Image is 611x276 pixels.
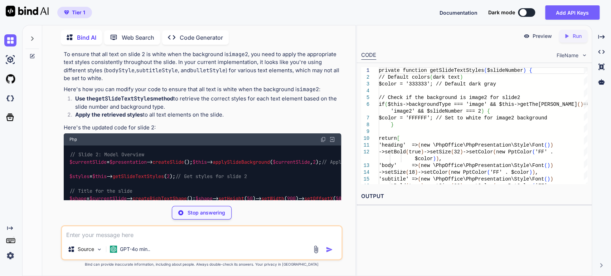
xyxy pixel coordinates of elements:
span: $this [193,159,207,165]
p: Stop answering [188,209,225,216]
span: setHeight [218,195,244,202]
span: new \PhpOffice\PhpPresentation\Style\Font [421,176,544,182]
span: ) [547,176,550,182]
span: ) [481,108,484,114]
span: ->setSize [424,183,451,189]
img: Open in Browser [329,136,335,143]
span: 900 [287,195,296,202]
span: ) [433,156,436,162]
span: , [439,156,442,162]
span: 'image2' && $slideNumber === 2 [391,108,481,114]
span: 2 [517,95,520,100]
img: Bind AI [6,6,49,16]
span: Php [69,137,77,142]
span: ( [544,163,547,168]
span: 50 [336,195,341,202]
span: FileName [557,52,578,59]
span: createSlide [152,159,184,165]
code: image2 [300,86,319,93]
span: ) [550,163,553,168]
span: ) [547,163,550,168]
span: ( [487,169,490,175]
span: } [391,122,393,128]
span: ( [418,163,421,168]
code: bulletStyle [190,67,226,74]
span: $currentSlide [89,195,127,202]
img: settings [4,250,16,262]
span: ( [484,68,487,73]
span: $shape [195,195,213,202]
strong: Use the method [75,95,173,102]
p: Web Search [122,33,154,42]
span: ( [493,149,496,155]
span: new PptColor [496,183,532,189]
p: Bind can provide inaccurate information, including about people. Always double-check its answers.... [61,262,343,267]
span: ( [451,183,454,189]
span: ) [460,183,463,189]
span: ->setSize [379,169,406,175]
span: $currentSlide [69,159,107,165]
div: 6 [361,101,369,108]
p: Source [78,246,94,253]
code: image2 [229,51,248,58]
img: copy [320,137,326,142]
span: 2 [313,159,316,165]
span: 'FF' . [535,183,553,189]
span: ( [406,183,408,189]
span: dark text [433,74,460,80]
span: new PptColor [496,149,532,155]
span: ( [493,183,496,189]
div: 8 [361,122,369,128]
span: Dark mode [488,9,515,16]
span: ( [430,74,433,80]
span: Tier 1 [72,9,85,16]
img: premium [64,10,69,15]
span: ( [385,102,388,107]
code: subtitleStyle [136,67,178,74]
span: ( [532,183,535,189]
span: private function getSlideTextStyles [379,68,484,73]
span: ) [529,169,532,175]
span: ->setBold [379,149,406,155]
div: 4 [361,88,369,94]
img: attachment [312,245,320,253]
span: $currentSlide [273,159,310,165]
span: if [379,102,385,107]
span: // Slide 2: Model Overview [70,152,144,158]
span: ) [523,68,526,73]
img: chat [4,34,16,46]
img: preview [523,33,530,39]
span: $styles [69,173,89,180]
span: $this->backgroundType === 'image' && $this->getThe [388,102,538,107]
div: 3 [361,81,369,88]
span: setWidth [261,195,284,202]
span: $color [415,156,433,162]
span: { [487,108,490,114]
p: Bind AI [77,33,96,42]
h2: OUTPUT [357,188,592,205]
span: ) [460,149,463,155]
span: ) [580,102,583,107]
button: Add API Keys [545,5,600,20]
span: ( [544,142,547,148]
span: $slideNumber [487,68,523,73]
span: $color = 'FFFFFF'; // Set to white for ima [379,115,505,121]
div: 2 [361,74,369,81]
span: [ [397,135,399,141]
span: createRichTextShape [132,195,187,202]
img: darkCloudIdeIcon [4,92,16,104]
span: ->setBold [379,183,406,189]
p: Preview [533,33,552,40]
span: ) [436,156,438,162]
img: chevron down [581,52,587,58]
span: new \PhpOffice\PhpPresentation\Style\Font [421,142,544,148]
span: // Get styles for slide 2 [175,173,247,180]
span: 'FF' . $color [490,169,529,175]
span: ge2 background [505,115,547,121]
img: icon [326,246,333,253]
span: true [409,149,421,155]
span: ( [406,149,408,155]
span: ) [547,142,550,148]
div: 15 [361,176,369,183]
span: 'subtitle' => [379,176,418,182]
